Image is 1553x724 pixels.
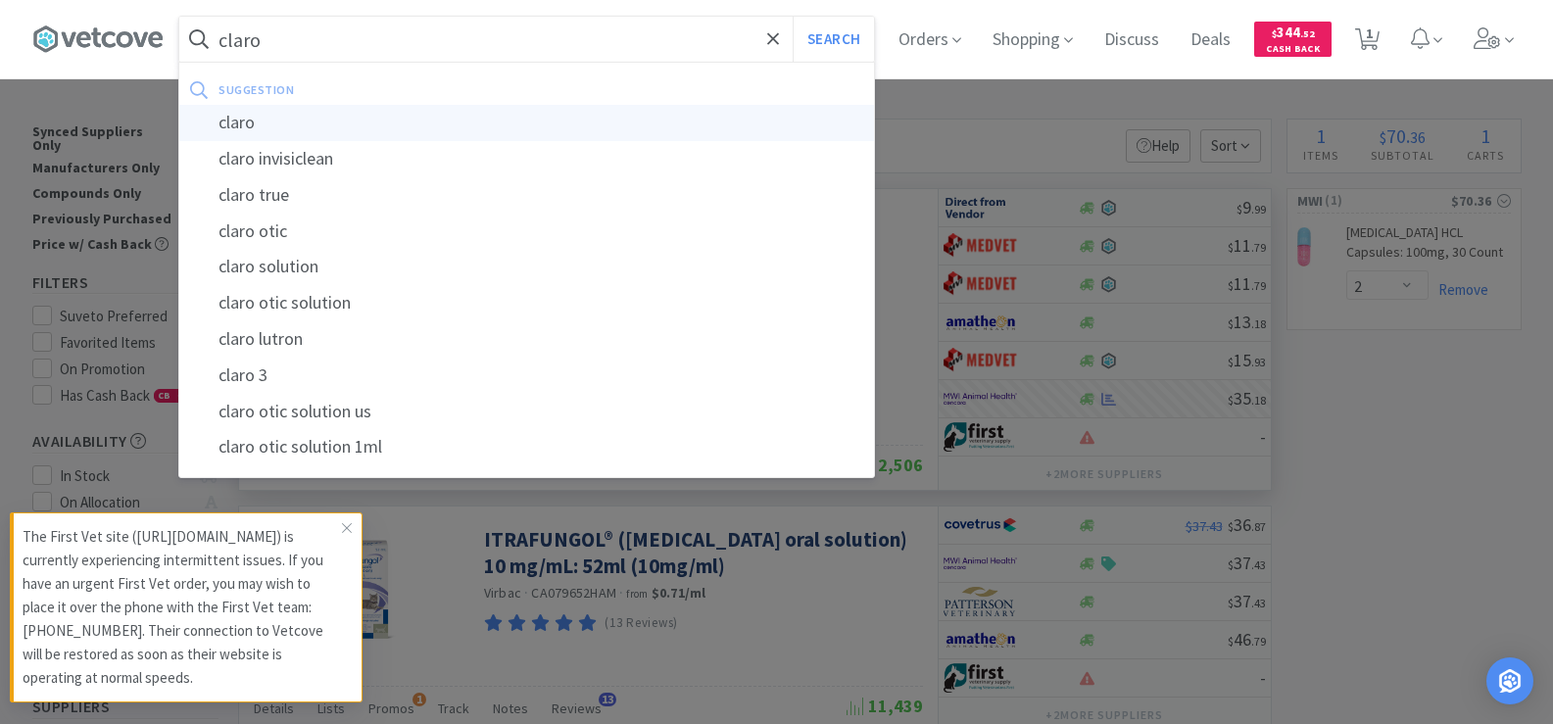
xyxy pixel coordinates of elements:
[218,74,578,105] div: suggestion
[179,141,874,177] div: claro invisiclean
[179,394,874,430] div: claro otic solution us
[179,105,874,141] div: claro
[1183,31,1238,49] a: Deals
[179,321,874,358] div: claro lutron
[23,525,342,690] p: The First Vet site ([URL][DOMAIN_NAME]) is currently experiencing intermittent issues. If you hav...
[179,17,874,62] input: Search by item, sku, manufacturer, ingredient, size...
[793,17,874,62] button: Search
[179,358,874,394] div: claro 3
[1486,657,1533,704] div: Open Intercom Messenger
[1254,13,1332,66] a: $344.52Cash Back
[1272,27,1277,40] span: $
[179,429,874,465] div: claro otic solution 1ml
[1272,23,1315,41] span: 344
[179,249,874,285] div: claro solution
[1266,44,1320,57] span: Cash Back
[179,177,874,214] div: claro true
[1096,31,1167,49] a: Discuss
[179,214,874,250] div: claro otic
[179,285,874,321] div: claro otic solution
[1347,33,1387,51] a: 1
[1300,27,1315,40] span: . 52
